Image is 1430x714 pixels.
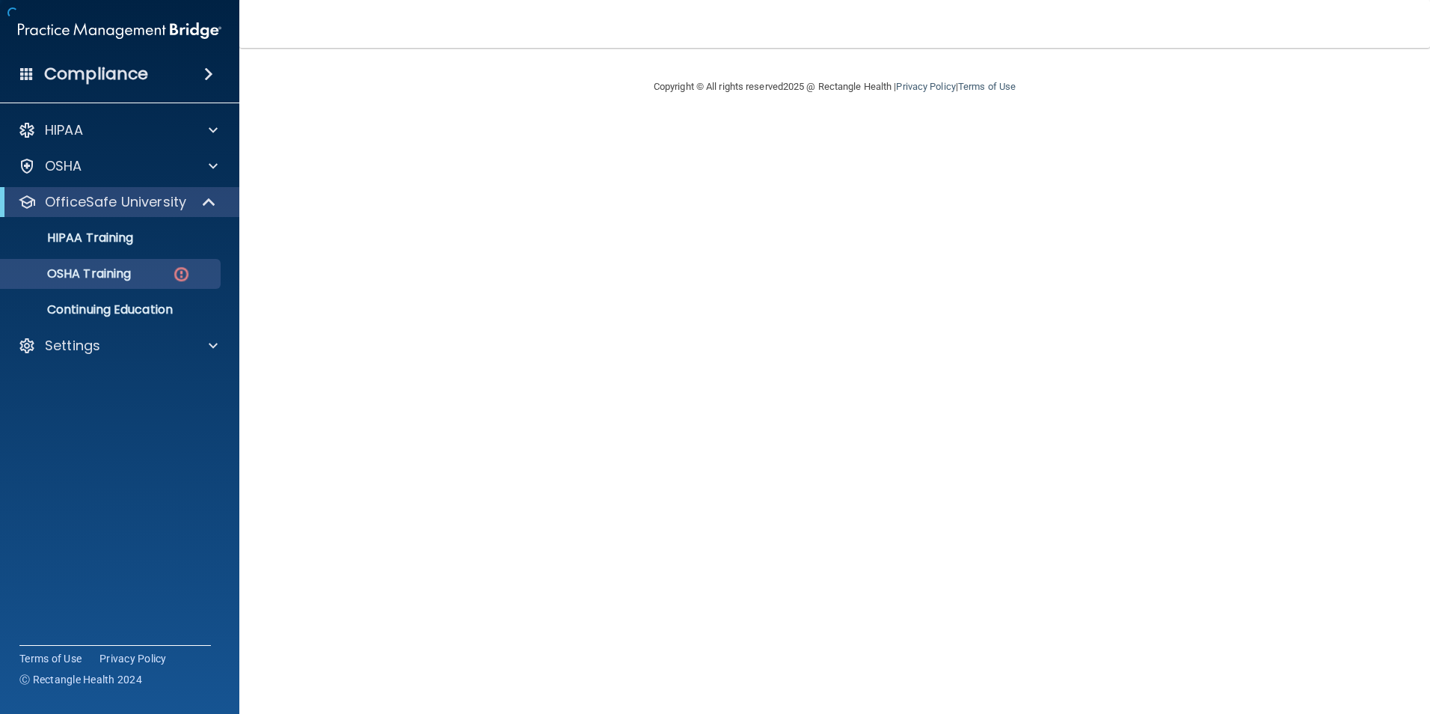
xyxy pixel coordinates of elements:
a: OfficeSafe University [18,193,217,211]
a: Terms of Use [19,651,82,666]
a: HIPAA [18,121,218,139]
p: OSHA Training [10,266,131,281]
a: Privacy Policy [99,651,167,666]
p: Settings [45,337,100,355]
p: HIPAA [45,121,83,139]
p: OfficeSafe University [45,193,186,211]
p: HIPAA Training [10,231,133,245]
a: Settings [18,337,218,355]
p: OSHA [45,157,82,175]
p: Continuing Education [10,302,214,317]
a: Terms of Use [958,81,1016,92]
span: Ⓒ Rectangle Health 2024 [19,672,142,687]
img: PMB logo [18,16,221,46]
a: OSHA [18,157,218,175]
div: Copyright © All rights reserved 2025 @ Rectangle Health | | [562,63,1108,111]
img: danger-circle.6113f641.png [172,265,191,284]
h4: Compliance [44,64,148,85]
a: Privacy Policy [896,81,955,92]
